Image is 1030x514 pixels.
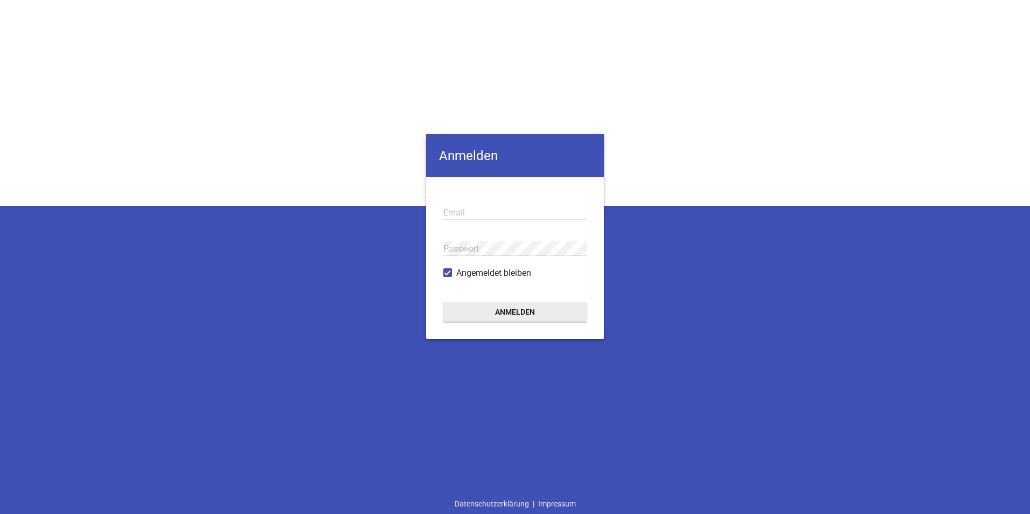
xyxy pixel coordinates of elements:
div: | [451,494,580,514]
h4: Anmelden [426,134,604,177]
a: Impressum [534,494,580,514]
button: Anmelden [443,302,587,322]
span: Angemeldet bleiben [456,267,531,280]
a: Datenschutzerklärung [451,494,533,514]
